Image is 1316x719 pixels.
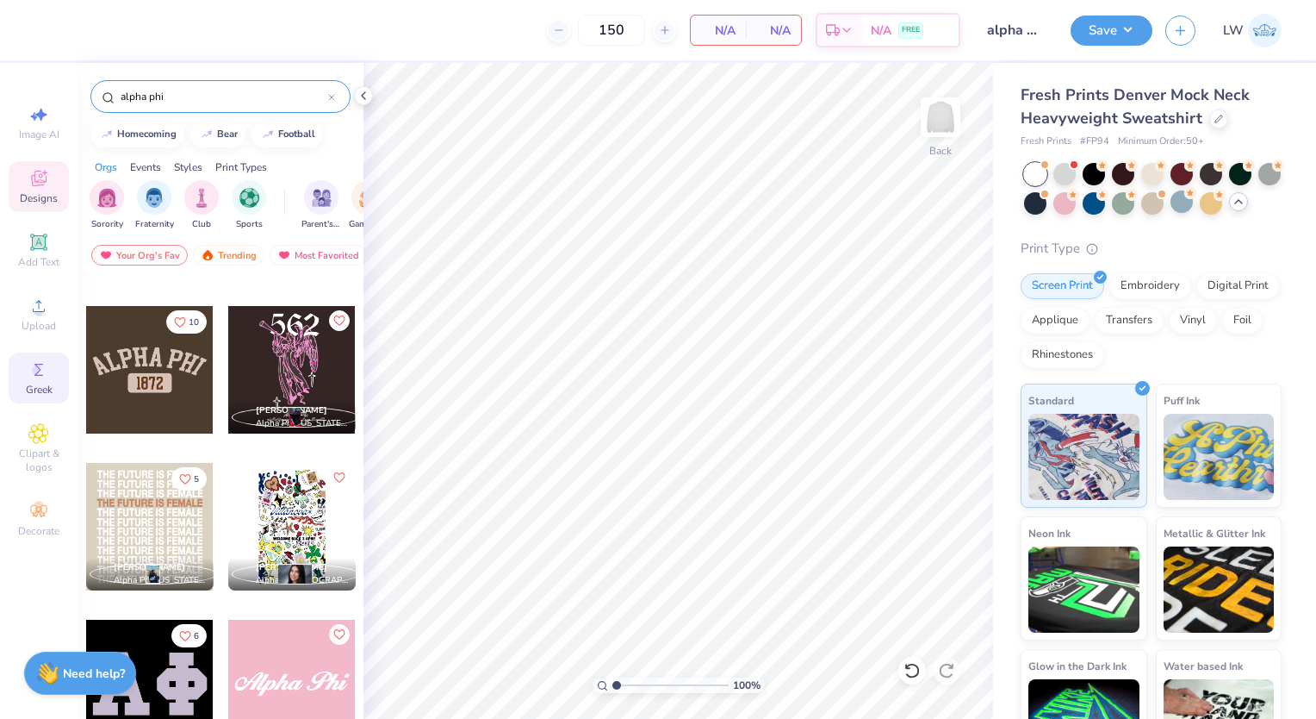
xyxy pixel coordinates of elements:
[1028,391,1074,410] span: Standard
[217,129,238,139] div: bear
[236,218,263,231] span: Sports
[349,218,388,231] span: Game Day
[312,188,332,208] img: Parent's Weekend Image
[1021,84,1250,128] span: Fresh Prints Denver Mock Neck Heavyweight Sweatshirt
[166,310,207,334] button: Like
[114,561,185,573] span: [PERSON_NAME]
[1095,308,1164,334] div: Transfers
[301,218,341,231] span: Parent's Weekend
[270,245,367,266] div: Most Favorited
[578,15,645,46] input: – –
[192,218,211,231] span: Club
[19,128,59,141] span: Image AI
[1028,657,1127,675] span: Glow in the Dark Ink
[973,13,1058,47] input: Untitled Design
[349,180,388,231] button: filter button
[1223,14,1282,47] a: LW
[91,245,188,266] div: Your Org's Fav
[193,245,264,266] div: Trending
[114,574,207,587] span: Alpha Phi, [US_STATE][GEOGRAPHIC_DATA]
[20,191,58,205] span: Designs
[1169,308,1217,334] div: Vinyl
[189,318,199,327] span: 10
[18,524,59,538] span: Decorate
[359,188,379,208] img: Game Day Image
[256,561,327,573] span: [PERSON_NAME]
[1080,134,1109,149] span: # FP94
[91,218,123,231] span: Sorority
[256,404,327,416] span: [PERSON_NAME]
[329,310,350,331] button: Like
[349,180,388,231] div: filter for Game Day
[1021,308,1089,334] div: Applique
[184,180,219,231] button: filter button
[201,249,214,261] img: trending.gif
[171,467,207,491] button: Like
[22,319,56,333] span: Upload
[232,180,266,231] div: filter for Sports
[277,249,291,261] img: most_fav.gif
[90,122,184,147] button: homecoming
[97,188,117,208] img: Sorority Image
[902,24,920,36] span: FREE
[190,122,245,147] button: bear
[301,180,341,231] button: filter button
[1021,273,1104,299] div: Screen Print
[215,159,267,175] div: Print Types
[1248,14,1282,47] img: Leah Wasko
[871,22,891,40] span: N/A
[200,129,214,140] img: trend_line.gif
[119,88,328,105] input: Try "Alpha"
[256,574,349,587] span: Alpha Phi, [GEOGRAPHIC_DATA]
[1109,273,1191,299] div: Embroidery
[9,447,69,474] span: Clipart & logos
[701,22,736,40] span: N/A
[18,255,59,269] span: Add Text
[1164,657,1243,675] span: Water based Ink
[1164,414,1275,500] img: Puff Ink
[1021,134,1071,149] span: Fresh Prints
[90,180,124,231] button: filter button
[192,188,211,208] img: Club Image
[1164,547,1275,633] img: Metallic & Glitter Ink
[184,180,219,231] div: filter for Club
[135,218,174,231] span: Fraternity
[135,180,174,231] div: filter for Fraternity
[1028,547,1139,633] img: Neon Ink
[1222,308,1263,334] div: Foil
[1196,273,1280,299] div: Digital Print
[63,666,125,682] strong: Need help?
[329,624,350,645] button: Like
[194,632,199,641] span: 6
[174,159,202,175] div: Styles
[261,129,275,140] img: trend_line.gif
[90,180,124,231] div: filter for Sorority
[232,180,266,231] button: filter button
[1021,342,1104,368] div: Rhinestones
[756,22,791,40] span: N/A
[171,624,207,647] button: Like
[99,249,113,261] img: most_fav.gif
[733,678,760,693] span: 100 %
[929,143,952,159] div: Back
[301,180,341,231] div: filter for Parent's Weekend
[100,129,114,140] img: trend_line.gif
[117,129,177,139] div: homecoming
[1223,21,1244,41] span: LW
[1164,391,1200,410] span: Puff Ink
[1021,239,1282,259] div: Print Type
[239,188,259,208] img: Sports Image
[329,467,350,488] button: Like
[95,159,117,175] div: Orgs
[26,383,53,397] span: Greek
[145,188,164,208] img: Fraternity Image
[256,417,349,430] span: Alpha Phi, [US_STATE][GEOGRAPHIC_DATA], [GEOGRAPHIC_DATA]
[1028,524,1071,542] span: Neon Ink
[1071,16,1152,46] button: Save
[1118,134,1204,149] span: Minimum Order: 50 +
[1164,524,1265,542] span: Metallic & Glitter Ink
[130,159,161,175] div: Events
[194,475,199,484] span: 5
[251,122,323,147] button: football
[1028,414,1139,500] img: Standard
